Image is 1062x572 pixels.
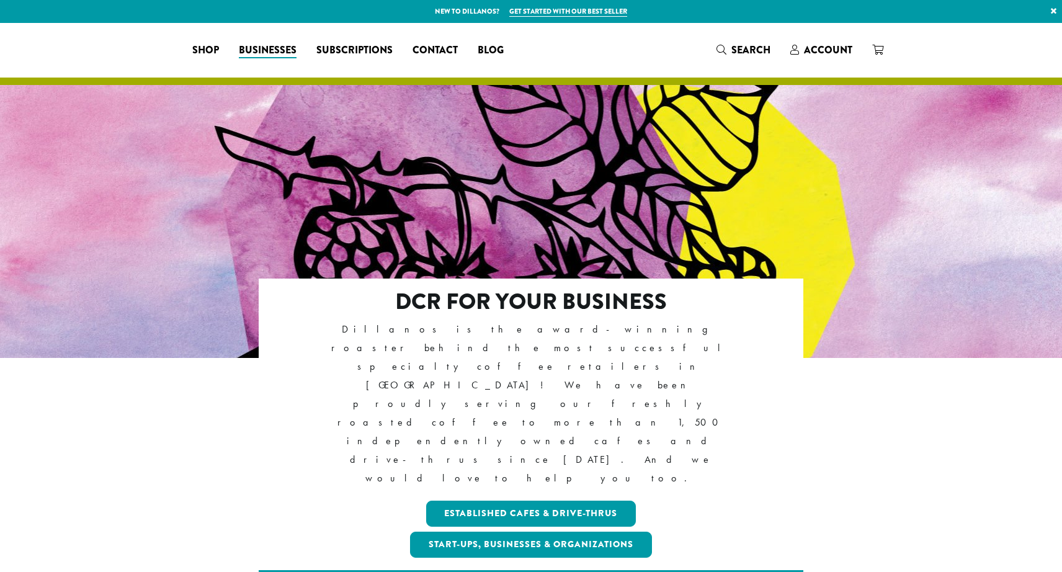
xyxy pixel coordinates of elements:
a: Shop [182,40,229,60]
span: Search [731,43,770,57]
a: Start-ups, Businesses & Organizations [410,532,652,558]
h2: DCR FOR YOUR BUSINESS [313,288,750,315]
span: Subscriptions [316,43,393,58]
a: Established Cafes & Drive-Thrus [426,501,636,527]
span: Account [804,43,852,57]
span: Businesses [239,43,297,58]
p: Dillanos is the award-winning roaster behind the most successful specialty coffee retailers in [G... [313,320,750,488]
a: Search [707,40,780,60]
span: Blog [478,43,504,58]
a: Get started with our best seller [509,6,627,17]
span: Shop [192,43,219,58]
span: Contact [413,43,458,58]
